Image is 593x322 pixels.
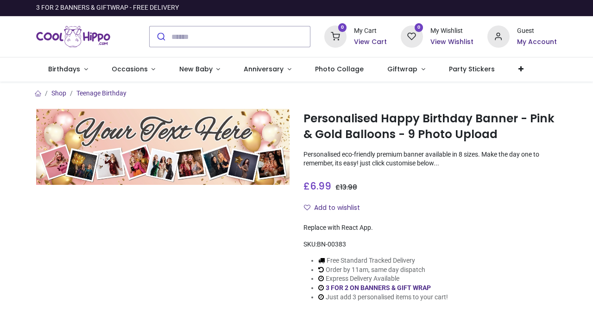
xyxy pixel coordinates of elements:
sup: 0 [415,23,423,32]
a: Giftwrap [376,57,437,82]
div: My Wishlist [430,26,473,36]
h1: Personalised Happy Birthday Banner - Pink & Gold Balloons - 9 Photo Upload [303,111,557,143]
img: Cool Hippo [36,24,110,50]
a: Occasions [100,57,167,82]
span: Party Stickers [449,64,495,74]
a: 0 [401,32,423,40]
img: Personalised Happy Birthday Banner - Pink & Gold Balloons - 9 Photo Upload [36,109,290,185]
i: Add to wishlist [304,204,310,211]
a: Logo of Cool Hippo [36,24,110,50]
a: 3 FOR 2 ON BANNERS & GIFT WRAP [326,284,431,291]
li: Just add 3 personalised items to your cart! [318,293,448,302]
a: 0 [324,32,347,40]
span: Birthdays [48,64,80,74]
span: £ [335,183,357,192]
div: SKU: [303,240,557,249]
span: Occasions [112,64,148,74]
a: New Baby [167,57,232,82]
a: Teenage Birthday [76,89,126,97]
a: Birthdays [36,57,100,82]
button: Add to wishlistAdd to wishlist [303,200,368,216]
span: 6.99 [310,179,331,193]
a: View Cart [354,38,387,47]
div: Replace with React App. [303,223,557,233]
iframe: Customer reviews powered by Trustpilot [362,3,557,13]
a: View Wishlist [430,38,473,47]
span: BN-00383 [317,240,346,248]
a: My Account [517,38,557,47]
li: Order by 11am, same day dispatch [318,265,448,275]
span: £ [303,179,331,193]
div: My Cart [354,26,387,36]
li: Free Standard Tracked Delivery [318,256,448,265]
a: Shop [51,89,66,97]
span: New Baby [179,64,213,74]
li: Express Delivery Available [318,274,448,284]
button: Submit [150,26,171,47]
div: Guest [517,26,557,36]
p: Personalised eco-friendly premium banner available in 8 sizes. Make the day one to remember, its ... [303,150,557,168]
span: Anniversary [244,64,284,74]
div: 3 FOR 2 BANNERS & GIFTWRAP - FREE DELIVERY [36,3,179,13]
sup: 0 [338,23,347,32]
span: Giftwrap [387,64,417,74]
span: 13.98 [340,183,357,192]
a: Anniversary [232,57,303,82]
span: Photo Collage [315,64,364,74]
